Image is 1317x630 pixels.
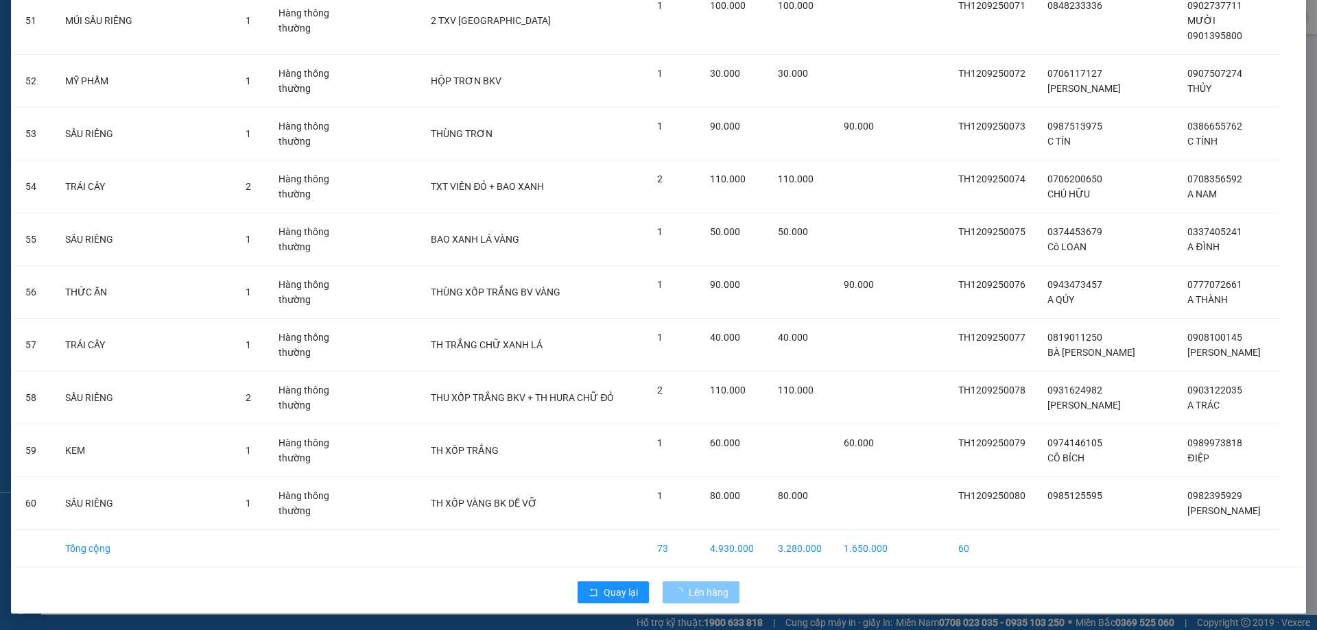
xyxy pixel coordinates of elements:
[431,181,544,192] span: TXT VIỀN ĐỎ + BAO XANH
[604,585,638,600] span: Quay lại
[54,213,235,266] td: SẦU RIÊNG
[1047,121,1102,132] span: 0987513975
[1047,452,1084,463] span: CÔ BÍCH
[710,385,746,396] span: 110.000
[710,226,740,237] span: 50.000
[958,332,1025,343] span: TH1209250077
[958,68,1025,79] span: TH1209250072
[958,490,1025,501] span: TH1209250080
[1047,347,1135,358] span: BÀ [PERSON_NAME]
[1187,505,1261,516] span: [PERSON_NAME]
[958,279,1025,290] span: TH1209250076
[14,160,54,213] td: 54
[54,530,235,568] td: Tổng cộng
[14,55,54,108] td: 52
[1047,226,1102,237] span: 0374453679
[431,128,493,139] span: THÙNG TRƠN
[674,587,689,597] span: loading
[710,437,740,448] span: 60.000
[1047,490,1102,501] span: 0985125595
[1047,173,1102,184] span: 0706200650
[1187,400,1220,411] span: A TRÁC
[657,279,663,290] span: 1
[1187,189,1217,199] span: A NAM
[14,319,54,372] td: 57
[1047,437,1102,448] span: 0974146105
[14,424,54,477] td: 59
[1047,189,1090,199] span: CHÚ HỮU
[54,108,235,160] td: SẦU RIÊNG
[778,332,808,343] span: 40.000
[268,266,360,319] td: Hàng thông thường
[844,437,874,448] span: 60.000
[778,385,814,396] span: 110.000
[710,121,740,132] span: 90.000
[1047,241,1087,252] span: Cô LOAN
[1187,332,1242,343] span: 0908100145
[710,332,740,343] span: 40.000
[54,160,235,213] td: TRÁI CÂY
[246,498,251,509] span: 1
[589,587,598,598] span: rollback
[246,445,251,456] span: 1
[1187,83,1211,94] span: THỦY
[958,173,1025,184] span: TH1209250074
[268,55,360,108] td: Hàng thông thường
[767,530,833,568] td: 3.280.000
[958,226,1025,237] span: TH1209250075
[1047,68,1102,79] span: 0706117127
[1187,347,1261,358] span: [PERSON_NAME]
[246,75,251,86] span: 1
[246,392,251,403] span: 2
[844,279,874,290] span: 90.000
[778,490,808,501] span: 80.000
[431,498,537,509] span: TH XỐP VÀNG BK DỄ VỠ
[431,287,560,298] span: THÙNG XỐP TRẮNG BV VÀNG
[268,424,360,477] td: Hàng thông thường
[657,121,663,132] span: 1
[958,437,1025,448] span: TH1209250079
[268,213,360,266] td: Hàng thông thường
[1187,15,1242,41] span: MƯỜI 0901395800
[778,226,808,237] span: 50.000
[1187,136,1218,147] span: C TÍNH
[1187,490,1242,501] span: 0982395929
[646,530,700,568] td: 73
[246,339,251,350] span: 1
[699,530,766,568] td: 4.930.000
[1047,83,1121,94] span: [PERSON_NAME]
[844,121,874,132] span: 90.000
[657,68,663,79] span: 1
[689,585,728,600] span: Lên hàng
[578,581,649,603] button: rollbackQuay lại
[268,372,360,424] td: Hàng thông thường
[54,372,235,424] td: SẦU RIÊNG
[246,128,251,139] span: 1
[1187,173,1242,184] span: 0708356592
[1047,294,1074,305] span: A QÚY
[431,392,614,403] span: THU XỐP TRẮNG BKV + TH HURA CHỮ ĐỎ
[778,173,814,184] span: 110.000
[1047,136,1071,147] span: C TÍN
[663,581,739,603] button: Lên hàng
[1047,400,1121,411] span: [PERSON_NAME]
[1047,332,1102,343] span: 0819011250
[958,385,1025,396] span: TH1209250078
[710,68,740,79] span: 30.000
[54,55,235,108] td: MỸ PHẨM
[947,530,1036,568] td: 60
[54,266,235,319] td: THỨC ĂN
[657,385,663,396] span: 2
[431,445,499,456] span: TH XỐP TRẮNG
[431,15,551,26] span: 2 TXV [GEOGRAPHIC_DATA]
[246,234,251,245] span: 1
[431,234,519,245] span: BAO XANH LÁ VÀNG
[1047,385,1102,396] span: 0931624982
[1187,437,1242,448] span: 0989973818
[54,477,235,530] td: SẦU RIÊNG
[246,287,251,298] span: 1
[14,213,54,266] td: 55
[431,339,543,350] span: TH TRẮNG CHỮ XANH LÁ
[1187,121,1242,132] span: 0386655762
[1187,452,1209,463] span: ĐIỆP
